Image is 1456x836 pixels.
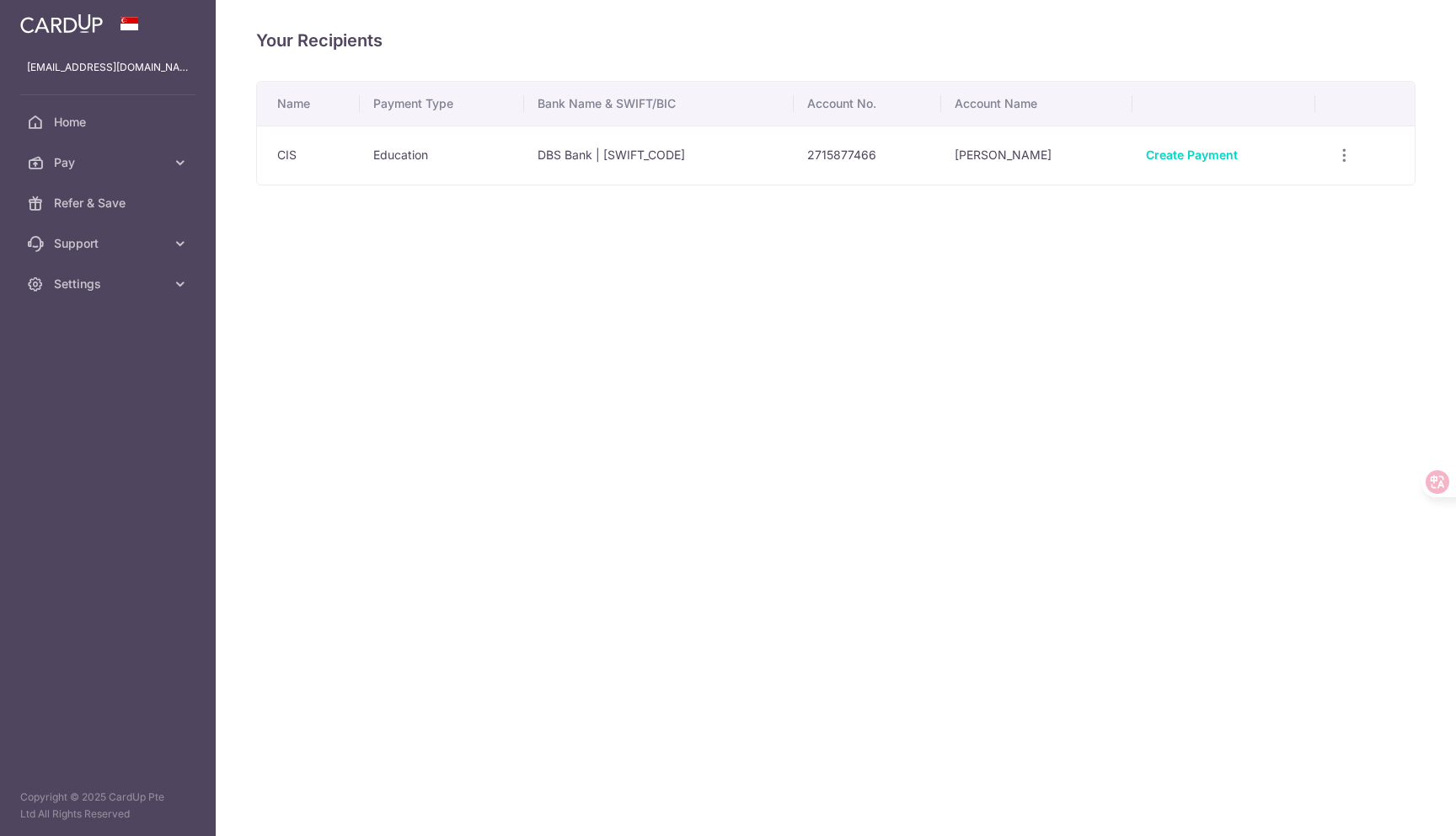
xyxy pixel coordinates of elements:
h4: Your Recipients [256,27,1416,54]
th: Payment Type [360,82,525,126]
span: Refer & Save [54,195,165,212]
td: [PERSON_NAME] [941,126,1132,185]
p: [EMAIL_ADDRESS][DOMAIN_NAME] [27,59,189,76]
td: DBS Bank | [SWIFT_CODE] [524,126,793,185]
span: Support [54,235,165,252]
span: Home [54,114,165,131]
img: CardUp [20,13,103,34]
span: Pay [54,154,165,171]
td: Education [360,126,525,185]
th: Bank Name & SWIFT/BIC [524,82,793,126]
th: Name [257,82,360,126]
td: CIS [257,126,360,185]
td: 2715877466 [794,126,942,185]
th: Account No. [794,82,942,126]
a: Create Payment [1146,147,1238,162]
span: Settings [54,276,165,292]
th: Account Name [941,82,1132,126]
